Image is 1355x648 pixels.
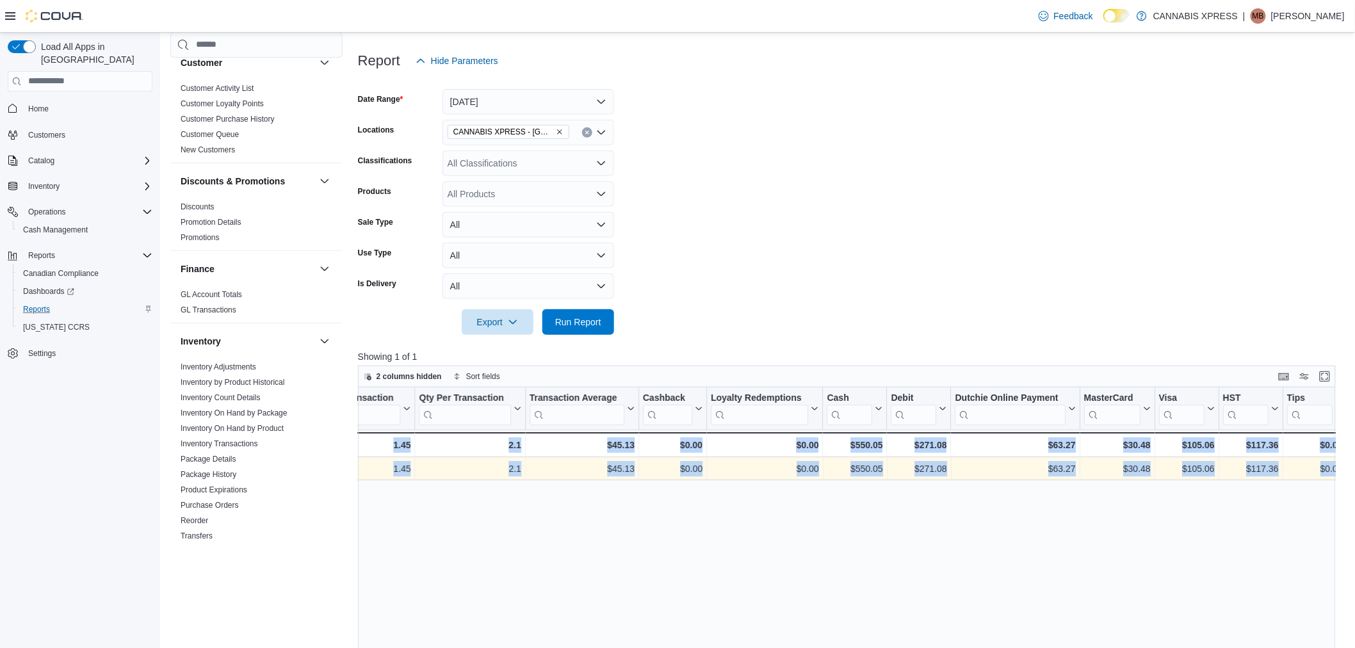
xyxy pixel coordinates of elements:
nav: Complex example [8,94,152,396]
span: Promotion Details [181,217,241,227]
div: $45.13 [529,437,634,453]
button: Enter fullscreen [1317,369,1333,384]
button: 2 columns hidden [359,369,447,384]
button: Customer [317,55,332,70]
button: Finance [181,263,314,275]
span: MB [1253,8,1264,24]
span: Discounts [181,202,215,212]
a: Feedback [1034,3,1098,29]
button: All [442,273,614,299]
button: Qty Per Transaction [419,392,521,425]
div: 2.1 [419,437,521,453]
div: 1.45 [300,437,411,453]
span: Inventory On Hand by Package [181,408,288,418]
span: Settings [23,345,152,361]
span: [US_STATE] CCRS [23,322,90,332]
div: $45.13 [529,461,634,476]
div: $550.05 [827,461,882,476]
span: Cash Management [23,225,88,235]
div: Cash [827,392,872,404]
a: Customer Activity List [181,84,254,93]
span: Inventory Transactions [181,439,258,449]
div: Items Per Transaction [300,392,401,404]
span: Inventory Count Details [181,393,261,403]
a: Package Details [181,455,236,464]
span: Inventory [28,181,60,191]
div: $0.00 [1286,437,1342,453]
div: Visa [1158,392,1204,425]
button: [US_STATE] CCRS [13,318,158,336]
a: Promotions [181,233,220,242]
span: Canadian Compliance [23,268,99,279]
span: Settings [28,348,56,359]
span: Customer Activity List [181,83,254,93]
div: $117.36 [1222,437,1278,453]
h3: Discounts & Promotions [181,175,285,188]
button: Operations [3,203,158,221]
div: HST [1222,392,1268,404]
p: | [1243,8,1245,24]
div: $105.06 [1158,461,1214,476]
div: Items Per Transaction [300,392,401,425]
div: Dutchie Online Payment [955,392,1065,425]
img: Cova [26,10,83,22]
div: Dutchie Online Payment [955,392,1065,404]
span: Customer Purchase History [181,114,275,124]
div: 2.1 [419,461,521,476]
div: MasterCard [1083,392,1140,425]
span: 2 columns hidden [377,371,442,382]
span: Dashboards [18,284,152,299]
span: Feedback [1054,10,1093,22]
div: $63.27 [955,461,1075,476]
button: Customers [3,126,158,144]
button: Canadian Compliance [13,264,158,282]
span: Customer Loyalty Points [181,99,264,109]
button: MasterCard [1083,392,1150,425]
span: GL Account Totals [181,289,242,300]
span: Inventory Adjustments [181,362,256,372]
div: Transaction Average [529,392,624,425]
button: Finance [317,261,332,277]
div: 1.45 [300,461,411,476]
button: Discounts & Promotions [181,175,314,188]
div: Qty Per Transaction [419,392,510,404]
button: Tips [1286,392,1342,425]
div: Tips [1286,392,1332,404]
div: Debit [891,392,936,404]
a: Customers [23,127,70,143]
div: $271.08 [891,437,946,453]
button: Export [462,309,533,335]
p: [PERSON_NAME] [1271,8,1345,24]
div: Transaction Average [529,392,624,404]
button: All [442,212,614,238]
a: Reorder [181,516,208,525]
button: Catalog [3,152,158,170]
button: Reports [3,247,158,264]
span: Package History [181,469,236,480]
span: CANNABIS XPRESS - [GEOGRAPHIC_DATA] ([GEOGRAPHIC_DATA]) [453,126,553,138]
div: $30.48 [1083,437,1150,453]
span: Reports [28,250,55,261]
button: Remove CANNABIS XPRESS - Ridgetown (Main Street) from selection in this group [556,128,564,136]
h3: Inventory [181,335,221,348]
span: Home [28,104,49,114]
span: Reports [23,248,152,263]
a: Purchase Orders [181,501,239,510]
span: Operations [28,207,66,217]
button: All [442,243,614,268]
p: Showing 1 of 1 [358,350,1346,363]
span: Inventory On Hand by Product [181,423,284,433]
button: Sort fields [448,369,505,384]
div: $0.00 [643,461,702,476]
a: Dashboards [13,282,158,300]
span: Catalog [28,156,54,166]
span: Inventory [23,179,152,194]
button: Clear input [582,127,592,138]
button: Cash Management [13,221,158,239]
span: Cash Management [18,222,152,238]
span: Inventory by Product Historical [181,377,285,387]
div: $105.06 [1158,437,1214,453]
div: $0.00 [1286,461,1342,476]
button: Display options [1297,369,1312,384]
button: Run Report [542,309,614,335]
